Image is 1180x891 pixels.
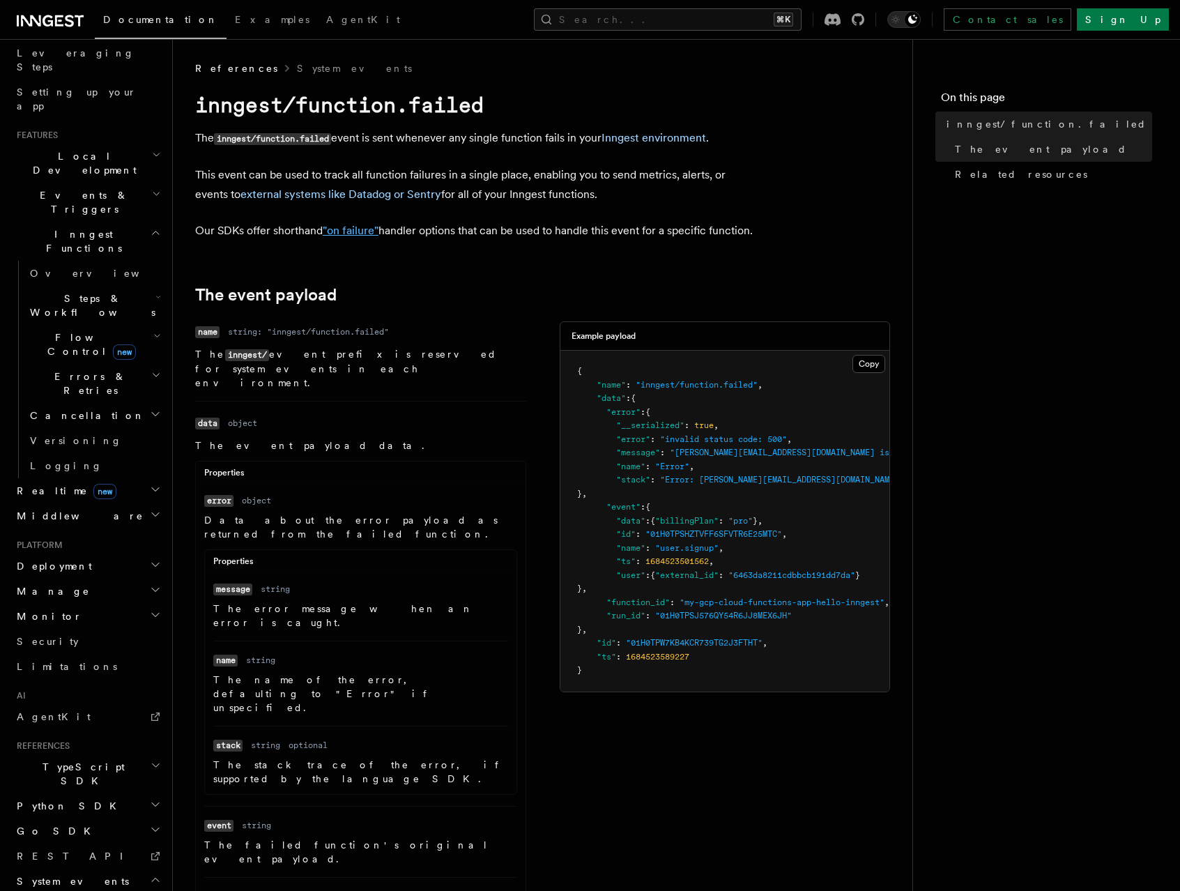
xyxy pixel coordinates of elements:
[582,584,587,593] span: ,
[631,393,636,403] span: {
[641,407,645,417] span: :
[949,162,1152,187] a: Related resources
[941,112,1152,137] a: inngest/function.failed
[195,165,753,204] p: This event can be used to track all function failures in a single place, enabling you to send met...
[758,516,763,526] span: ,
[289,740,328,751] dd: optional
[582,625,587,634] span: ,
[195,326,220,338] code: name
[645,516,650,526] span: :
[577,625,582,634] span: }
[261,584,290,595] dd: string
[228,418,257,429] dd: object
[213,602,508,630] p: The error message when an error is caught.
[534,8,802,31] button: Search...⌘K
[11,478,164,503] button: Realtimenew
[246,655,275,666] dd: string
[11,227,151,255] span: Inngest Functions
[782,529,787,539] span: ,
[11,740,70,752] span: References
[30,268,174,279] span: Overview
[24,330,153,358] span: Flow Control
[650,475,655,485] span: :
[318,4,408,38] a: AgentKit
[11,188,152,216] span: Events & Triggers
[852,355,885,373] button: Copy
[24,261,164,286] a: Overview
[24,325,164,364] button: Flow Controlnew
[670,597,675,607] span: :
[195,92,484,117] code: inngest/function.failed
[645,529,782,539] span: "01H0TPSHZTVFF6SFVTR6E25MTC"
[11,540,63,551] span: Platform
[616,570,645,580] span: "user"
[204,838,517,866] p: The failed function's original event payload.
[689,462,694,471] span: ,
[626,638,763,648] span: "01H0TPW7KB4KCR739TG2J3FTHT"
[616,475,650,485] span: "stack"
[660,434,787,444] span: "invalid status code: 500"
[204,820,233,832] code: event
[195,128,753,148] p: The event is sent whenever any single function fails in your .
[213,673,508,715] p: The name of the error, defaulting to "Error" if unspecified.
[645,570,650,580] span: :
[650,434,655,444] span: :
[195,285,337,305] a: The event payload
[323,224,378,237] a: "on failure"
[616,462,645,471] span: "name"
[227,4,318,38] a: Examples
[11,149,152,177] span: Local Development
[24,403,164,428] button: Cancellation
[582,489,587,498] span: ,
[242,495,271,506] dd: object
[214,133,331,145] code: inngest/function.failed
[758,380,763,390] span: ,
[597,393,626,403] span: "data"
[11,584,90,598] span: Manage
[660,448,665,457] span: :
[714,420,719,430] span: ,
[205,556,516,573] div: Properties
[11,40,164,79] a: Leveraging Steps
[17,47,135,73] span: Leveraging Steps
[626,393,631,403] span: :
[24,286,164,325] button: Steps & Workflows
[24,364,164,403] button: Errors & Retries
[93,484,116,499] span: new
[645,543,650,553] span: :
[941,89,1152,112] h4: On this page
[11,654,164,679] a: Limitations
[577,665,582,675] span: }
[11,559,92,573] span: Deployment
[655,570,719,580] span: "external_id"
[213,758,508,786] p: The stack trace of the error, if supported by the language SDK.
[11,222,164,261] button: Inngest Functions
[955,142,1127,156] span: The event payload
[680,597,884,607] span: "my-gcp-cloud-functions-app-hello-inngest"
[11,629,164,654] a: Security
[196,467,526,485] div: Properties
[11,874,129,888] span: System events
[17,851,135,862] span: REST API
[753,516,758,526] span: }
[11,183,164,222] button: Events & Triggers
[655,516,719,526] span: "billingPlan"
[728,516,753,526] span: "pro"
[11,760,151,788] span: TypeScript SDK
[24,291,155,319] span: Steps & Workflows
[24,428,164,453] a: Versioning
[297,61,412,75] a: System events
[636,529,641,539] span: :
[11,844,164,869] a: REST API
[240,188,441,201] a: external systems like Datadog or Sentry
[11,690,26,701] span: AI
[195,347,526,390] p: The event prefix is reserved for system events in each environment.
[636,380,758,390] span: "inngest/function.failed"
[11,824,99,838] span: Go SDK
[855,570,860,580] span: }
[616,638,621,648] span: :
[719,543,723,553] span: ,
[641,502,645,512] span: :
[195,221,753,241] p: Our SDKs offer shorthand handler options that can be used to handle this event for a specific fun...
[11,818,164,844] button: Go SDK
